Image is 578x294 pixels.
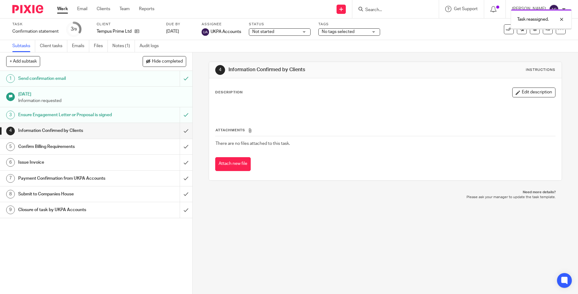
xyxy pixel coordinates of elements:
label: Due by [166,22,194,27]
h1: Send confirmation email [18,74,122,83]
p: Need more details? [215,190,556,195]
span: There are no files attached to this task. [216,141,290,146]
h1: Information Confirmed by Clients [228,67,399,73]
label: Assignee [202,22,241,27]
button: Hide completed [143,56,186,67]
h1: Information Confirmed by Clients [18,126,122,135]
h1: [DATE] [18,90,186,97]
div: 9 [6,206,15,214]
a: Reports [139,6,154,12]
div: 3 [6,111,15,119]
h1: Ensure Engagement Letter or Proposal is signed [18,110,122,120]
img: svg%3E [549,4,559,14]
img: Pixie [12,5,43,13]
label: Status [249,22,311,27]
label: Task [12,22,59,27]
div: 3 [71,26,77,33]
span: [DATE] [166,29,179,34]
a: Client tasks [40,40,67,52]
a: Notes (1) [112,40,135,52]
a: Audit logs [140,40,163,52]
p: Description [215,90,243,95]
h1: Closure of task by UKPA Accounts [18,205,122,214]
a: Subtasks [12,40,35,52]
p: Task reassigned. [517,16,549,22]
p: Information requested [18,98,186,104]
button: + Add subtask [6,56,40,67]
a: Email [77,6,87,12]
h1: Submit to Companies House [18,190,122,199]
a: Team [119,6,130,12]
small: /9 [73,28,77,31]
span: UKPA Accounts [211,29,241,35]
a: Clients [97,6,110,12]
a: Work [57,6,68,12]
div: 7 [6,174,15,183]
h1: Payment Confirmation from UKPA Accounts [18,174,122,183]
h1: Issue Invoice [18,158,122,167]
a: Emails [72,40,89,52]
p: Please ask your manager to update the task template. [215,195,556,200]
div: 5 [6,142,15,151]
span: Hide completed [152,59,183,64]
div: 6 [6,158,15,167]
button: Attach new file [215,157,251,171]
span: Not started [252,30,274,34]
div: Confirmation statement [12,28,59,35]
h1: Confirm Billing Requirements [18,142,122,151]
div: 1 [6,74,15,83]
div: 4 [6,127,15,135]
span: Attachments [216,129,245,132]
div: Instructions [526,67,555,72]
img: svg%3E [202,28,209,36]
label: Client [97,22,158,27]
a: Files [94,40,108,52]
div: 8 [6,190,15,198]
button: Edit description [512,88,555,97]
div: 4 [215,65,225,75]
span: No tags selected [322,30,354,34]
p: Tempus Prime Ltd [97,28,132,35]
